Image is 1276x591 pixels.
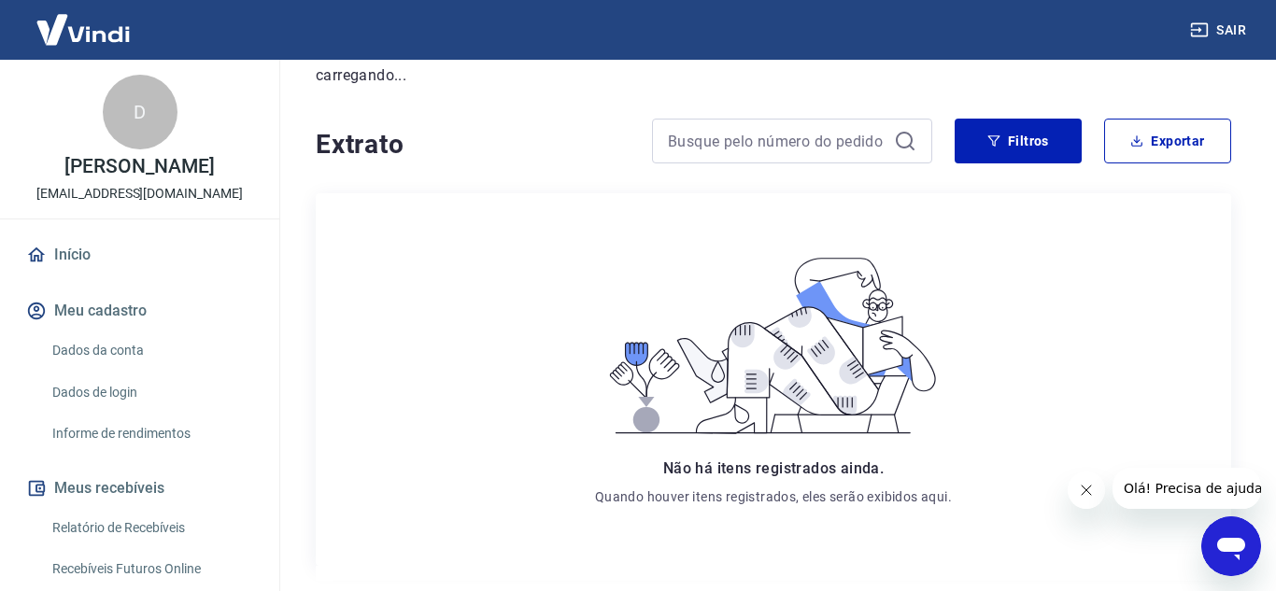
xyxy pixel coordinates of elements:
button: Meus recebíveis [22,468,257,509]
button: Meu cadastro [22,290,257,331]
button: Filtros [955,119,1082,163]
input: Busque pelo número do pedido [668,127,886,155]
p: Quando houver itens registrados, eles serão exibidos aqui. [595,487,952,506]
a: Recebíveis Futuros Online [45,550,257,588]
a: Início [22,234,257,275]
p: carregando... [316,64,1231,87]
span: Olá! Precisa de ajuda? [11,13,157,28]
div: D [103,75,177,149]
img: Vindi [22,1,144,58]
p: [PERSON_NAME] [64,157,214,176]
a: Informe de rendimentos [45,415,257,453]
button: Sair [1186,13,1254,48]
p: [EMAIL_ADDRESS][DOMAIN_NAME] [36,184,243,204]
iframe: Fechar mensagem [1068,471,1105,509]
button: Exportar [1104,119,1231,163]
iframe: Botão para abrir a janela de mensagens [1201,516,1261,576]
span: Não há itens registrados ainda. [663,459,884,477]
iframe: Mensagem da empresa [1113,468,1261,509]
a: Relatório de Recebíveis [45,509,257,547]
h4: Extrato [316,126,630,163]
a: Dados da conta [45,331,257,370]
a: Dados de login [45,373,257,412]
